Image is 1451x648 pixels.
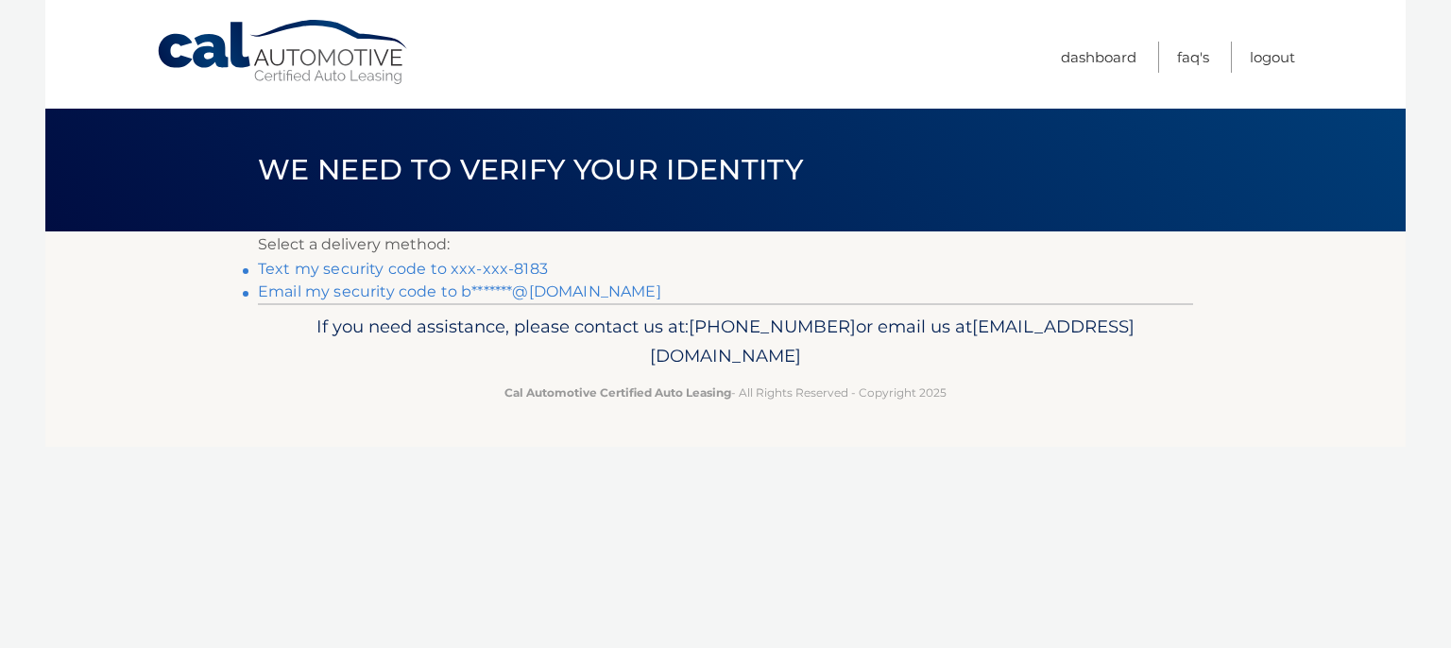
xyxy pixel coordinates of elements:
a: Email my security code to b*******@[DOMAIN_NAME] [258,282,661,300]
a: Logout [1250,42,1295,73]
a: FAQ's [1177,42,1209,73]
span: We need to verify your identity [258,152,803,187]
a: Dashboard [1061,42,1136,73]
p: If you need assistance, please contact us at: or email us at [270,312,1181,372]
p: - All Rights Reserved - Copyright 2025 [270,383,1181,402]
strong: Cal Automotive Certified Auto Leasing [504,385,731,400]
p: Select a delivery method: [258,231,1193,258]
a: Text my security code to xxx-xxx-8183 [258,260,548,278]
a: Cal Automotive [156,19,411,86]
span: [PHONE_NUMBER] [689,315,856,337]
